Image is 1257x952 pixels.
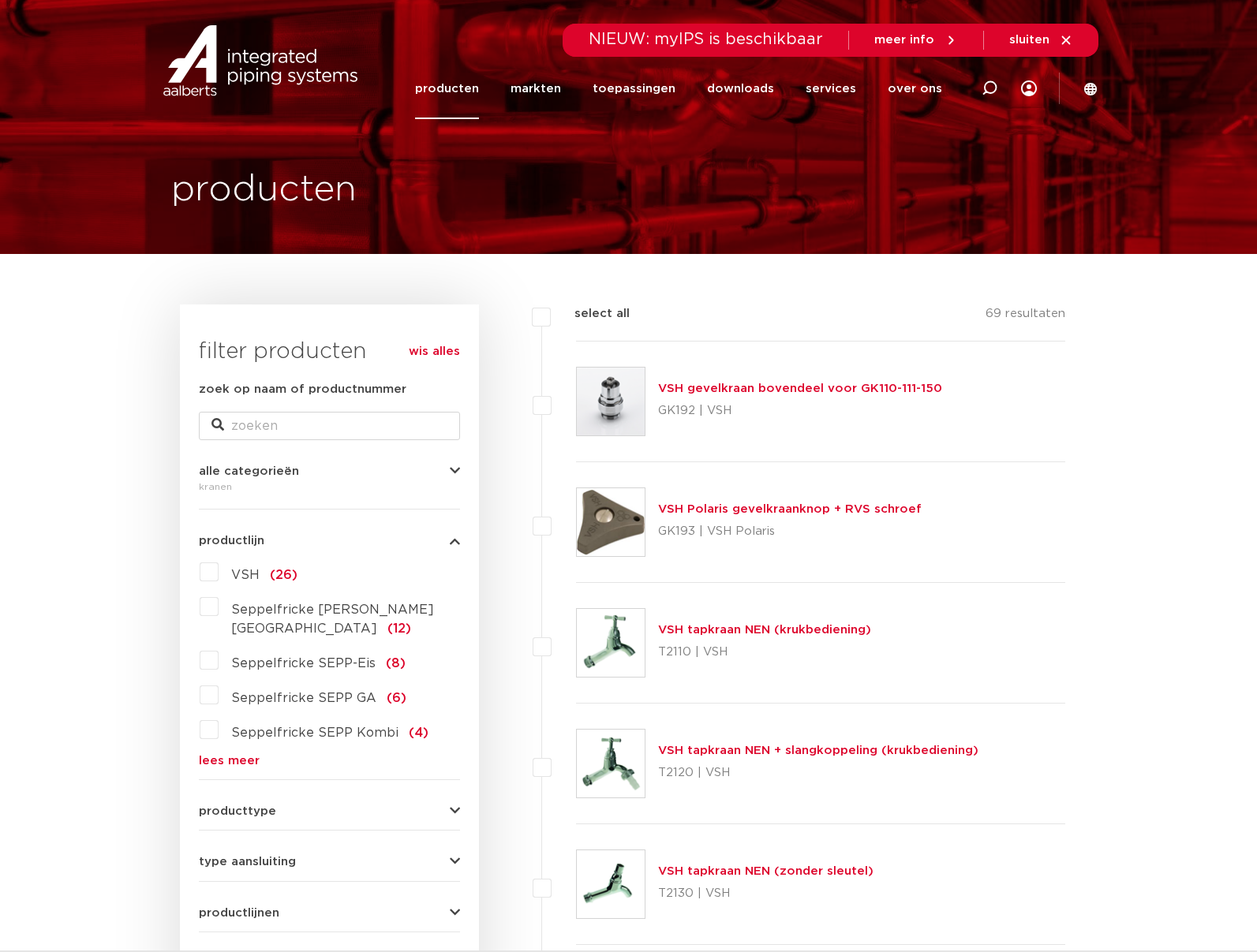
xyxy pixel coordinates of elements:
a: meer info [874,33,958,47]
button: producttype [199,805,460,817]
img: Thumbnail for VSH Polaris gevelkraanknop + RVS schroef [577,488,645,556]
a: toepassingen [593,58,675,119]
span: (26) [270,569,297,581]
p: GK193 | VSH Polaris [658,519,922,544]
p: T2120 | VSH [658,760,978,786]
a: over ons [888,58,942,119]
p: 69 resultaten [986,304,1065,329]
button: type aansluiting [199,856,460,868]
span: NIEUW: myIPS is beschikbaar [589,32,823,47]
span: Seppelfricke [PERSON_NAME][GEOGRAPHIC_DATA] [231,603,434,635]
a: markten [511,58,561,119]
img: Thumbnail for VSH tapkraan NEN (krukbediening) [577,609,645,677]
a: downloads [707,58,774,119]
img: Thumbnail for VSH tapkraan NEN (zonder sleutel) [577,850,645,918]
a: VSH tapkraan NEN + slangkoppeling (krukbediening) [658,745,978,756]
span: VSH [231,569,260,581]
img: Thumbnail for VSH tapkraan NEN + slangkoppeling (krukbediening) [577,730,645,797]
button: alle categorieën [199,465,460,477]
div: kranen [199,477,460,496]
span: (8) [386,657,406,670]
label: zoek op naam of productnummer [199,380,406,399]
span: productlijn [199,535,264,547]
span: productlijnen [199,907,279,919]
a: wis alles [409,342,460,361]
span: type aansluiting [199,856,296,868]
h3: filter producten [199,336,460,368]
a: VSH gevelkraan bovendeel voor GK110-111-150 [658,383,942,394]
p: GK192 | VSH [658,398,942,424]
nav: Menu [415,58,942,119]
a: VSH tapkraan NEN (zonder sleutel) [658,865,874,877]
span: meer info [874,34,934,46]
span: Seppelfricke SEPP-Eis [231,657,376,670]
a: services [806,58,856,119]
a: VSH Polaris gevelkraanknop + RVS schroef [658,503,922,515]
button: productlijn [199,535,460,547]
span: Seppelfricke SEPP Kombi [231,726,398,739]
span: producttype [199,805,276,817]
span: (4) [409,726,428,739]
button: productlijnen [199,907,460,919]
label: select all [551,304,630,323]
img: Thumbnail for VSH gevelkraan bovendeel voor GK110-111-150 [577,368,645,435]
p: T2130 | VSH [658,881,874,906]
input: zoeken [199,412,460,440]
a: sluiten [1009,33,1073,47]
span: alle categorieën [199,465,299,477]
span: Seppelfricke SEPP GA [231,692,376,704]
p: T2110 | VSH [658,640,871,665]
span: (6) [387,692,406,704]
a: producten [415,58,479,119]
a: lees meer [199,755,460,767]
h1: producten [171,165,357,215]
span: sluiten [1009,34,1049,46]
span: (12) [387,622,411,635]
a: VSH tapkraan NEN (krukbediening) [658,624,871,636]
